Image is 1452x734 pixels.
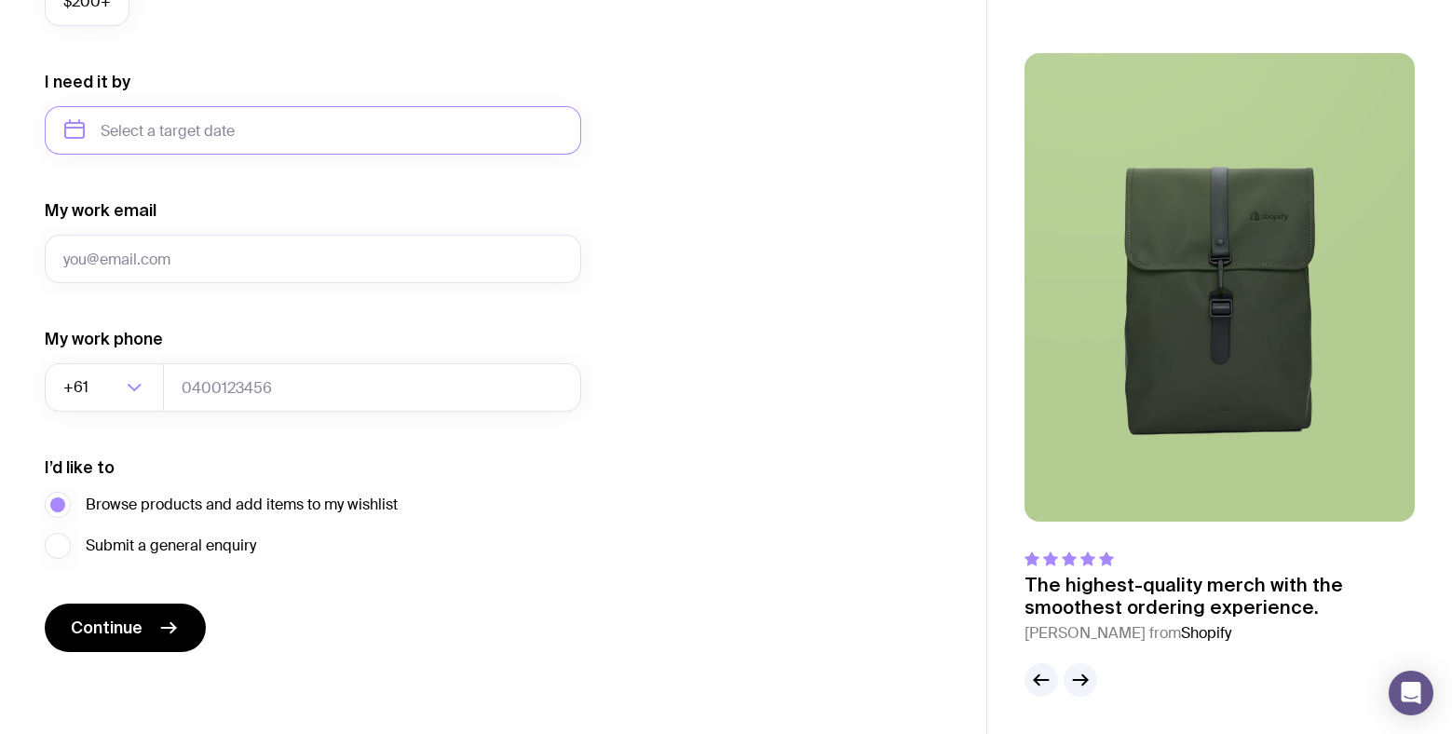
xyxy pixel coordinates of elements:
input: Select a target date [45,106,581,155]
button: Continue [45,604,206,652]
label: I need it by [45,71,130,93]
input: you@email.com [45,235,581,283]
div: Open Intercom Messenger [1389,671,1433,715]
span: +61 [63,363,92,412]
input: 0400123456 [163,363,581,412]
div: Search for option [45,363,164,412]
p: The highest-quality merch with the smoothest ordering experience. [1025,574,1415,618]
span: Shopify [1181,623,1231,643]
span: Continue [71,617,142,639]
input: Search for option [92,363,121,412]
span: Browse products and add items to my wishlist [86,494,398,516]
label: I’d like to [45,456,115,479]
cite: [PERSON_NAME] from [1025,622,1415,645]
span: Submit a general enquiry [86,535,256,557]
